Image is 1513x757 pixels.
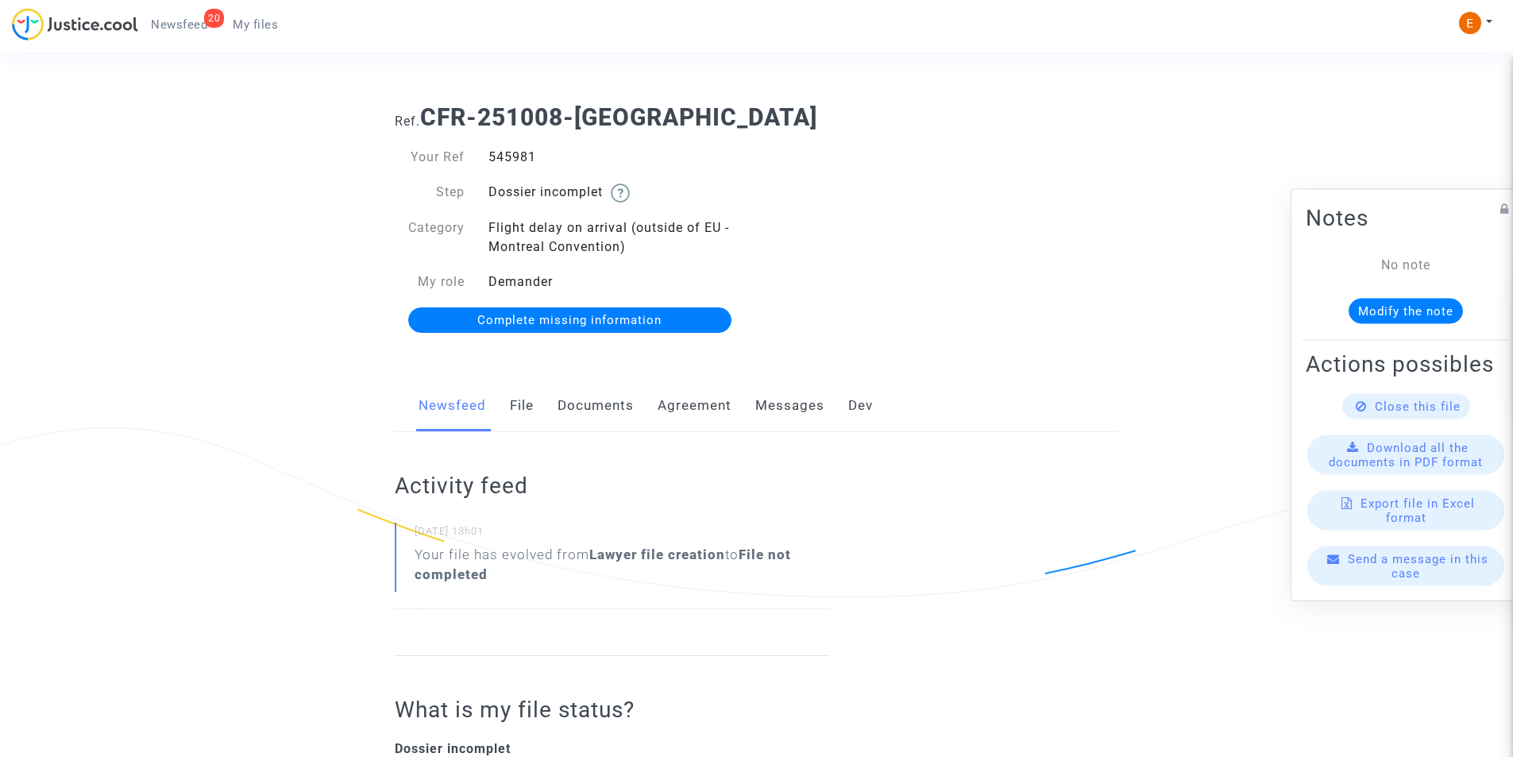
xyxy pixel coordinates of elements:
span: Export file in Excel format [1361,496,1475,524]
span: Close this file [1375,399,1461,413]
img: help.svg [611,183,630,203]
a: Newsfeed [419,380,486,432]
h2: What is my file status? [395,696,829,724]
a: My files [220,13,291,37]
img: ACg8ocIeiFvHKe4dA5oeRFd_CiCnuxWUEc1A2wYhRJE3TTWt=s96-c [1459,12,1481,34]
a: 20Newsfeed [138,13,220,37]
a: Documents [558,380,634,432]
a: Messages [755,380,824,432]
div: Demander [477,272,757,292]
a: Dev [848,380,873,432]
b: Lawyer file creation [589,547,725,562]
a: Agreement [658,380,731,432]
button: Modify the note [1349,298,1463,323]
div: Flight delay on arrival (outside of EU - Montreal Convention) [477,218,757,257]
span: Ref. [395,114,420,129]
div: 545981 [477,148,757,167]
span: Send a message in this case [1348,551,1488,580]
div: My role [383,272,477,292]
img: jc-logo.svg [12,8,138,41]
span: My files [233,17,278,32]
div: Step [383,183,477,203]
span: Complete missing information [477,313,662,327]
a: File [510,380,534,432]
div: Your Ref [383,148,477,167]
span: Newsfeed [151,17,207,32]
h2: Activity feed [395,472,829,500]
h2: Notes [1306,203,1506,231]
div: No note [1330,255,1482,274]
b: CFR-251008-[GEOGRAPHIC_DATA] [420,103,817,131]
small: [DATE] 13h01 [415,524,829,545]
span: Download all the documents in PDF format [1329,440,1483,469]
h2: Actions possibles [1306,350,1506,377]
div: Dossier incomplet [477,183,757,203]
div: 20 [204,9,224,28]
div: Category [383,218,477,257]
div: Your file has evolved from to [415,545,829,585]
b: File not completed [415,547,791,582]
